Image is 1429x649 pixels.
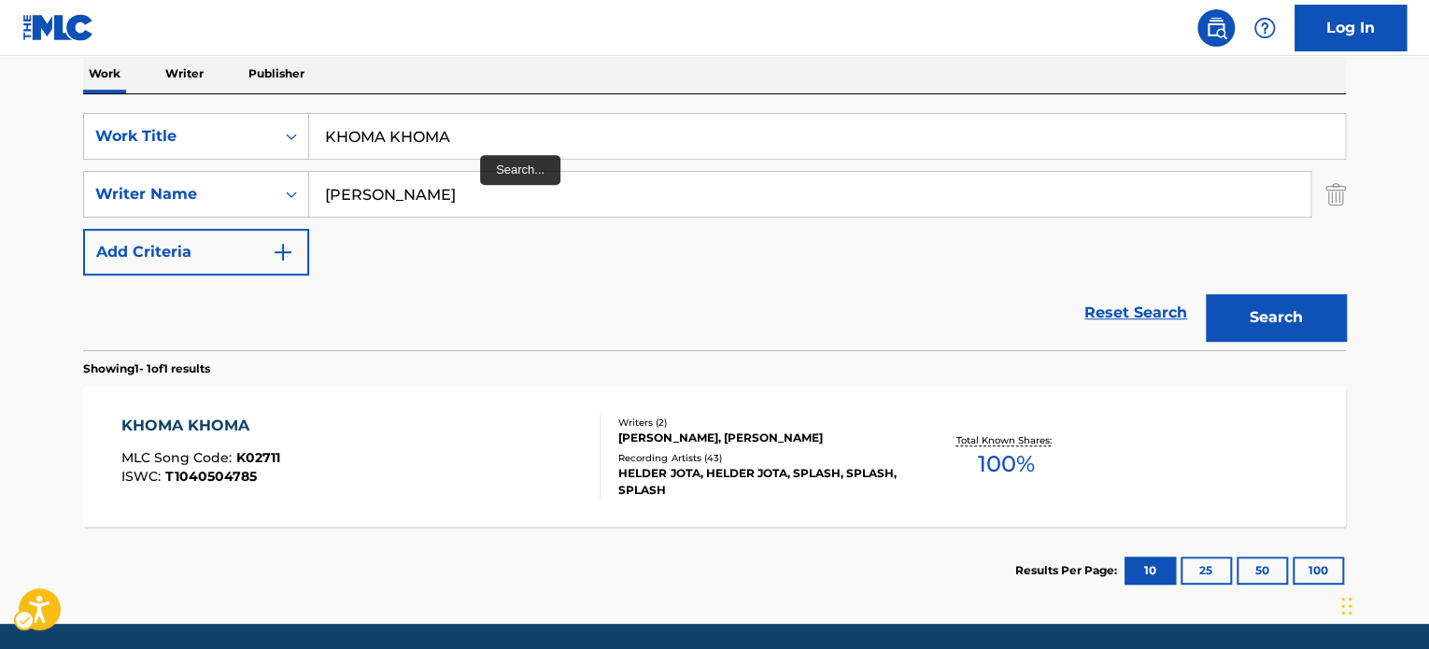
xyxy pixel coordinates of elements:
div: Chat Widget [1336,559,1429,649]
p: Total Known Shares: [955,433,1055,447]
p: Showing 1 - 1 of 1 results [83,360,210,377]
span: MLC Song Code : [121,449,236,466]
img: MLC Logo [22,14,94,41]
button: 100 [1293,557,1344,585]
button: Add Criteria [83,229,309,275]
span: 100 % [977,447,1034,481]
img: search [1205,17,1227,39]
div: [PERSON_NAME], [PERSON_NAME] [618,430,900,446]
input: Search... [309,172,1310,217]
a: Reset Search [1075,292,1196,333]
p: Work [83,54,126,93]
button: Search [1206,294,1346,341]
p: Results Per Page: [1015,562,1122,579]
div: Writer Name [95,183,263,205]
div: Drag [1341,578,1352,634]
input: Search... [309,114,1345,159]
div: Recording Artists ( 43 ) [618,451,900,465]
div: Writers ( 2 ) [618,416,900,430]
a: KHOMA KHOMAMLC Song Code:K02711ISWC:T1040504785Writers (2)[PERSON_NAME], [PERSON_NAME]Recording A... [83,387,1346,527]
span: K02711 [236,449,280,466]
img: Delete Criterion [1325,171,1346,218]
div: Work Title [95,125,263,148]
div: KHOMA KHOMA [121,415,280,437]
button: 10 [1125,557,1176,585]
iframe: Hubspot Iframe [1336,559,1429,649]
button: 25 [1181,557,1232,585]
div: HELDER JOTA, HELDER JOTA, SPLASH, SPLASH, SPLASH [618,465,900,499]
span: ISWC : [121,468,165,485]
img: help [1253,17,1276,39]
button: 50 [1237,557,1288,585]
p: Publisher [243,54,310,93]
img: 9d2ae6d4665cec9f34b9.svg [272,241,294,263]
p: Writer [160,54,209,93]
form: Search Form [83,113,1346,350]
a: Log In [1295,5,1407,51]
span: T1040504785 [165,468,257,485]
